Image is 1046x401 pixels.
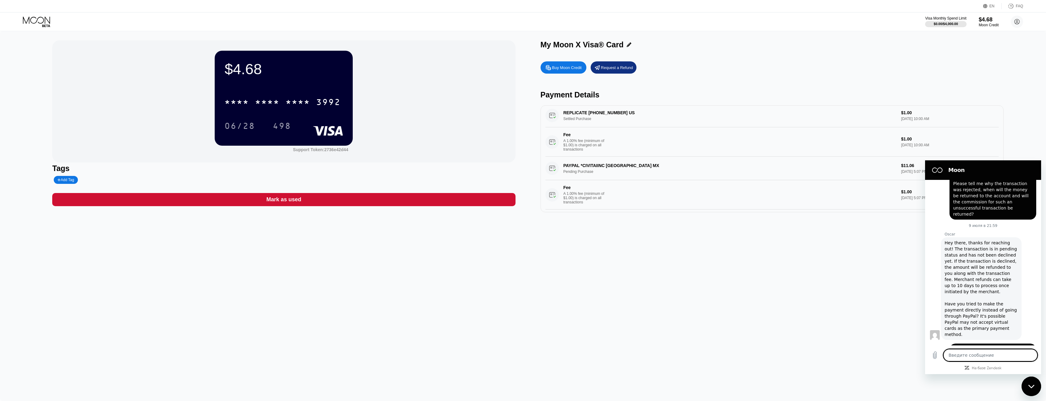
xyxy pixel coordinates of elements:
[541,90,1004,99] div: Payment Details
[54,176,78,184] div: Add Tag
[268,118,296,133] div: 498
[266,196,301,203] div: Mark as used
[552,65,582,70] div: Buy Moon Credit
[591,61,636,74] div: Request a Refund
[316,98,341,108] div: 3992
[563,191,609,204] div: A 1.00% fee (minimum of $1.00) is charged on all transactions
[1022,377,1041,396] iframe: Кнопка, открывающая окно обмена сообщениями; идет разговор
[224,60,343,78] div: $4.68
[273,122,291,132] div: 498
[990,4,995,8] div: EN
[220,118,260,133] div: 06/28
[563,185,606,190] div: Fee
[1002,3,1023,9] div: FAQ
[925,16,966,27] div: Visa Monthly Spend Limit$0.00/$4,000.00
[925,160,1041,374] iframe: Окно обмена сообщениями
[563,132,606,137] div: Fee
[901,143,999,147] div: [DATE] 10:00 AM
[52,193,515,206] div: Mark as used
[541,61,586,74] div: Buy Moon Credit
[901,189,999,194] div: $1.00
[44,63,72,68] p: 9 июля в 21:59
[545,127,999,157] div: FeeA 1.00% fee (minimum of $1.00) is charged on all transactions$1.00[DATE] 10:00 AM
[57,178,74,182] div: Add Tag
[979,23,999,27] div: Moon Credit
[563,139,609,151] div: A 1.00% fee (minimum of $1.00) is charged on all transactions
[901,137,999,141] div: $1.00
[224,122,255,132] div: 06/28
[925,16,966,20] div: Visa Monthly Spend Limit
[293,147,348,152] div: Support Token: 2736e42d44
[47,206,77,210] a: На базе Zendesk: Перейти на веб-сайт Zendesk в новой вкладке
[20,71,116,76] p: Oscar
[4,189,16,201] button: Выложить файл
[545,180,999,210] div: FeeA 1.00% fee (minimum of $1.00) is charged on all transactions$1.00[DATE] 5:07 PM
[901,196,999,200] div: [DATE] 5:07 PM
[934,22,958,26] div: $0.00 / $4,000.00
[601,65,633,70] div: Request a Refund
[52,164,515,173] div: Tags
[979,16,999,23] div: $4.68
[979,16,999,27] div: $4.68Moon Credit
[293,147,348,152] div: Support Token:2736e42d44
[1016,4,1023,8] div: FAQ
[20,80,93,177] span: Hey there, thanks for reaching out! The transaction is in pending status and has not been decline...
[983,3,1002,9] div: EN
[541,40,624,49] div: My Moon X Visa® Card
